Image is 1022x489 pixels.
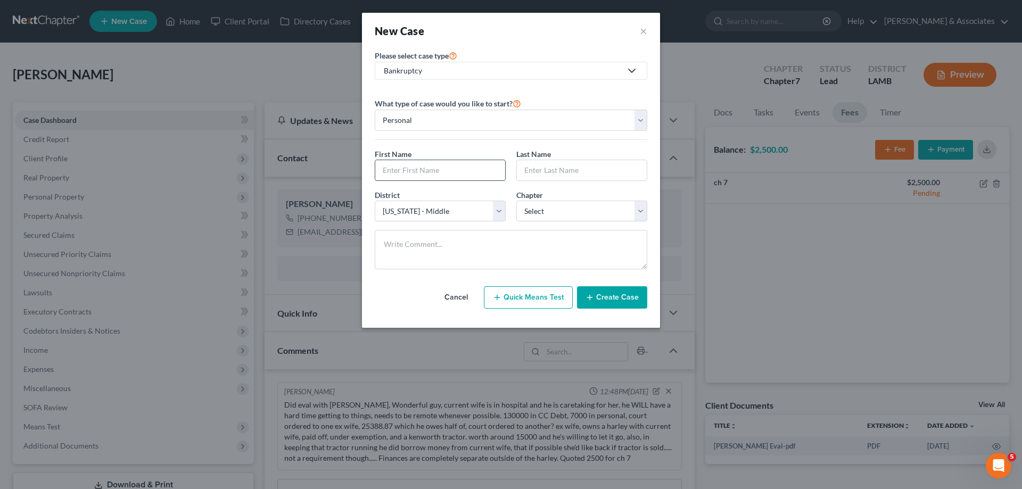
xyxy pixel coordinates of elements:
span: Please select case type [375,51,449,60]
span: Last Name [516,150,551,159]
button: Create Case [577,286,647,309]
span: Chapter [516,190,543,200]
button: Cancel [433,287,480,308]
iframe: Intercom live chat [986,453,1011,478]
span: First Name [375,150,411,159]
div: Bankruptcy [384,65,621,76]
button: Quick Means Test [484,286,573,309]
span: District [375,190,400,200]
input: Enter Last Name [517,160,647,180]
button: × [640,23,647,38]
span: 5 [1008,453,1016,461]
label: What type of case would you like to start? [375,97,521,110]
input: Enter First Name [375,160,505,180]
strong: New Case [375,24,424,37]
